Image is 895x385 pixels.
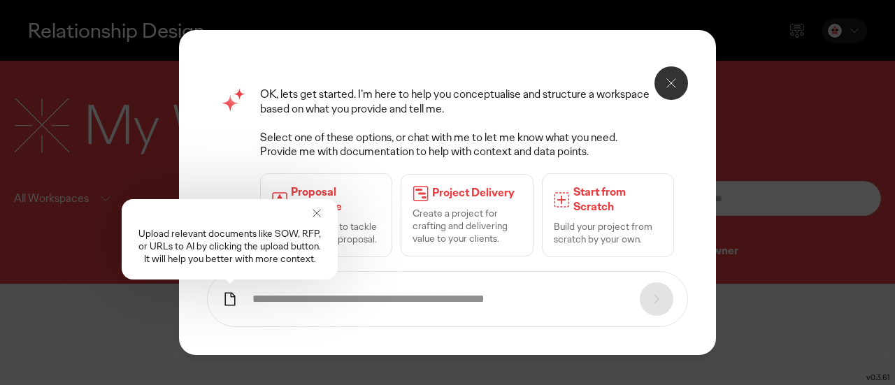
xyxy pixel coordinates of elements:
p: Project Delivery [432,186,521,201]
p: OK, lets get started. I’m here to help you conceptualise and structure a workspace based on what ... [260,87,674,117]
p: Create a project for crafting and delivering value to your clients. [413,207,521,245]
p: Upload relevant documents like SOW, RFP, or URLs to AI by clicking the upload button. It will hel... [136,227,324,266]
p: Build your project from scratch by your own. [554,220,662,245]
p: Select one of these options, or chat with me to let me know what you need. Provide me with docume... [260,131,674,160]
p: Proposal Response [291,185,380,215]
p: Start from Scratch [573,185,662,215]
